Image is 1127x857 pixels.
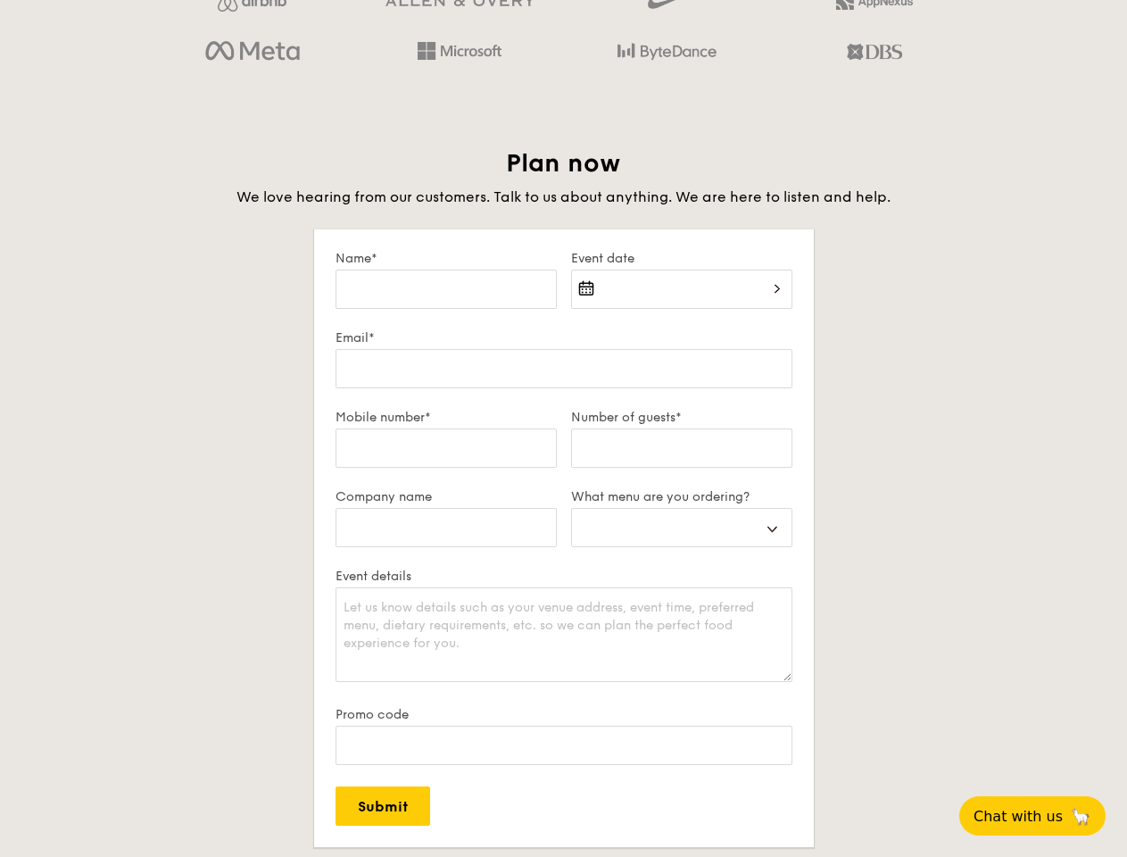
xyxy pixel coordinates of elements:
[236,188,891,205] span: We love hearing from our customers. Talk to us about anything. We are here to listen and help.
[847,37,901,67] img: dbs.a5bdd427.png
[959,796,1106,836] button: Chat with us🦙
[336,587,792,682] textarea: Let us know details such as your venue address, event time, preferred menu, dietary requirements,...
[617,37,717,67] img: bytedance.dc5c0c88.png
[336,410,557,425] label: Mobile number*
[336,489,557,504] label: Company name
[418,42,501,60] img: Hd4TfVa7bNwuIo1gAAAAASUVORK5CYII=
[571,251,792,266] label: Event date
[506,148,621,179] span: Plan now
[336,330,792,345] label: Email*
[336,569,792,584] label: Event details
[336,786,430,826] input: Submit
[336,251,557,266] label: Name*
[974,808,1063,825] span: Chat with us
[336,707,792,722] label: Promo code
[571,489,792,504] label: What menu are you ordering?
[571,410,792,425] label: Number of guests*
[205,37,299,67] img: meta.d311700b.png
[1070,806,1091,827] span: 🦙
